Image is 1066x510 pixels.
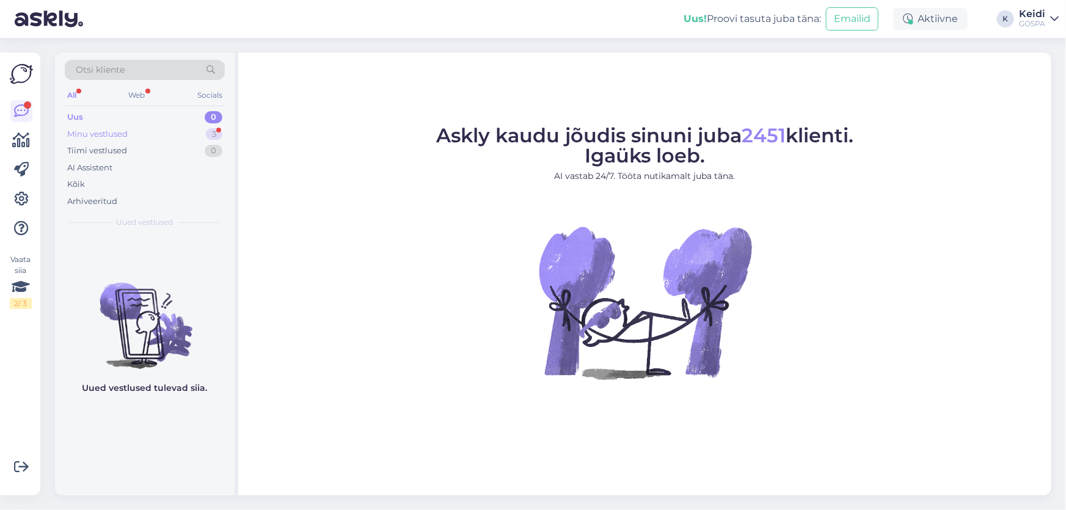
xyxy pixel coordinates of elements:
div: Uus [67,111,83,123]
div: Keidi [1019,9,1045,19]
div: AI Assistent [67,162,112,174]
div: 0 [205,111,222,123]
div: GOSPA [1019,19,1045,29]
img: No Chat active [535,192,755,412]
span: 2451 [742,123,786,147]
img: No chats [55,261,235,371]
div: Aktiivne [893,8,968,30]
div: Tiimi vestlused [67,145,127,157]
div: 3 [206,128,222,140]
b: Uus! [684,13,707,24]
div: K [997,10,1014,27]
div: Socials [195,87,225,103]
div: Minu vestlused [67,128,128,140]
div: 2 / 3 [10,298,32,309]
a: KeidiGOSPA [1019,9,1059,29]
span: Otsi kliente [76,64,125,76]
div: 0 [205,145,222,157]
img: Askly Logo [10,62,33,86]
span: Uued vestlused [117,217,173,228]
div: Kõik [67,178,85,191]
button: Emailid [826,7,878,31]
p: Uued vestlused tulevad siia. [82,382,208,395]
div: Web [126,87,148,103]
span: Askly kaudu jõudis sinuni juba klienti. Igaüks loeb. [436,123,853,167]
div: Vaata siia [10,254,32,309]
div: All [65,87,79,103]
div: Arhiveeritud [67,195,117,208]
p: AI vastab 24/7. Tööta nutikamalt juba täna. [436,170,853,183]
div: Proovi tasuta juba täna: [684,12,821,26]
